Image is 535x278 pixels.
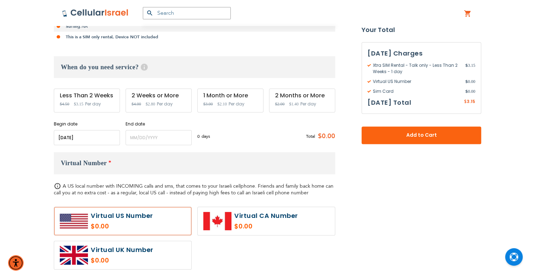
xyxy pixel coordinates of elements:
span: Sim Card [368,88,465,95]
h3: When do you need service? [54,56,335,78]
div: Less Than 2 Weeks [60,92,114,99]
span: $2.00 [275,102,285,106]
span: Per day [300,101,316,107]
strong: Your Total [362,25,481,35]
input: MM/DD/YYYY [54,130,120,145]
input: Search [143,7,231,19]
strong: Surfing: [66,24,82,29]
span: Add to Cart [385,132,458,139]
span: $3.15 [74,102,83,106]
span: Total [306,133,315,140]
span: 3.15 [467,98,475,104]
span: 0.00 [465,78,475,85]
span: Help [141,64,148,71]
span: Per day [85,101,101,107]
li: NA [54,21,335,32]
span: Per day [157,101,173,107]
span: $0.00 [315,131,335,142]
span: days [202,133,210,140]
span: $1.40 [289,102,299,106]
img: Cellular Israel Logo [62,9,129,17]
span: $4.50 [60,102,69,106]
strong: This is a SIM only rental, Device NOT included [66,34,158,40]
span: $ [465,62,468,69]
h3: [DATE] Total [368,97,411,108]
button: Add to Cart [362,127,481,144]
span: Virtual Number [61,160,107,167]
span: $4.00 [132,102,141,106]
span: $ [465,78,468,85]
span: Xtra SIM Rental - Talk only - Less Than 2 Weeks - 1 day [368,62,465,75]
div: 2 Weeks or More [132,92,186,99]
span: $ [465,88,468,95]
span: $2.10 [217,102,227,106]
h3: [DATE] Charges [368,48,475,59]
label: End date [126,121,192,127]
label: Begin date [54,121,120,127]
span: 0 [197,133,202,140]
span: 3.15 [465,62,475,75]
span: $ [464,99,467,105]
span: Virtual US Number [368,78,465,85]
span: $2.80 [146,102,155,106]
input: MM/DD/YYYY [126,130,192,145]
div: 2 Months or More [275,92,329,99]
span: 0.00 [465,88,475,95]
span: $3.00 [203,102,213,106]
span: Per day [229,101,244,107]
div: Accessibility Menu [8,255,24,271]
span: A US local number with INCOMING calls and sms, that comes to your Israeli cellphone. Friends and ... [54,183,333,196]
div: 1 Month or More [203,92,257,99]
